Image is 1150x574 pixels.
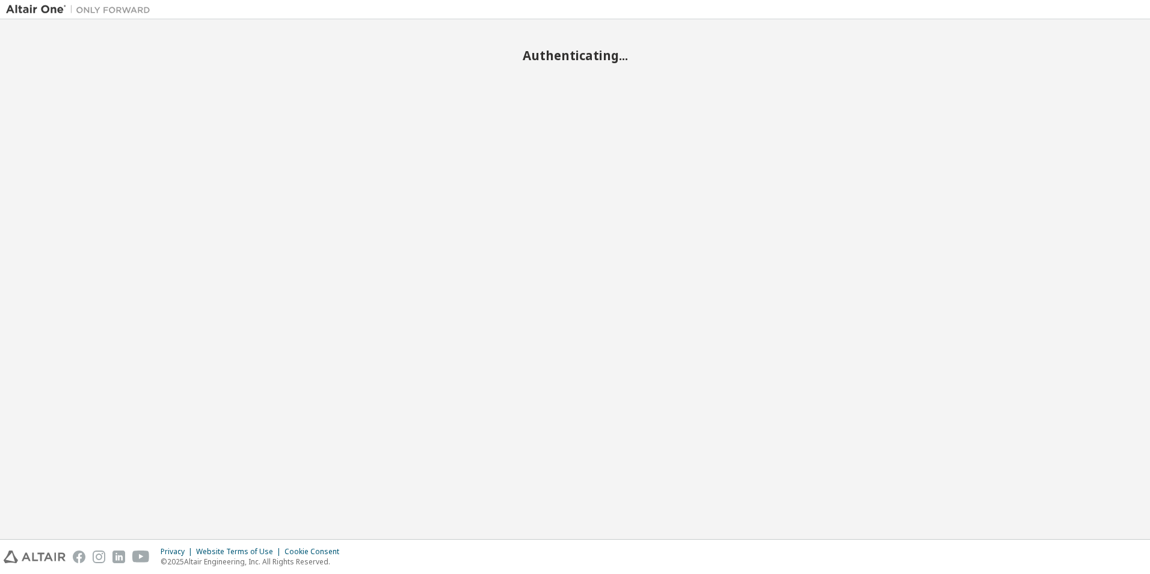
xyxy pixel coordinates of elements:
[161,547,196,557] div: Privacy
[196,547,284,557] div: Website Terms of Use
[93,551,105,563] img: instagram.svg
[161,557,346,567] p: © 2025 Altair Engineering, Inc. All Rights Reserved.
[6,4,156,16] img: Altair One
[112,551,125,563] img: linkedin.svg
[132,551,150,563] img: youtube.svg
[284,547,346,557] div: Cookie Consent
[4,551,66,563] img: altair_logo.svg
[6,48,1144,63] h2: Authenticating...
[73,551,85,563] img: facebook.svg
